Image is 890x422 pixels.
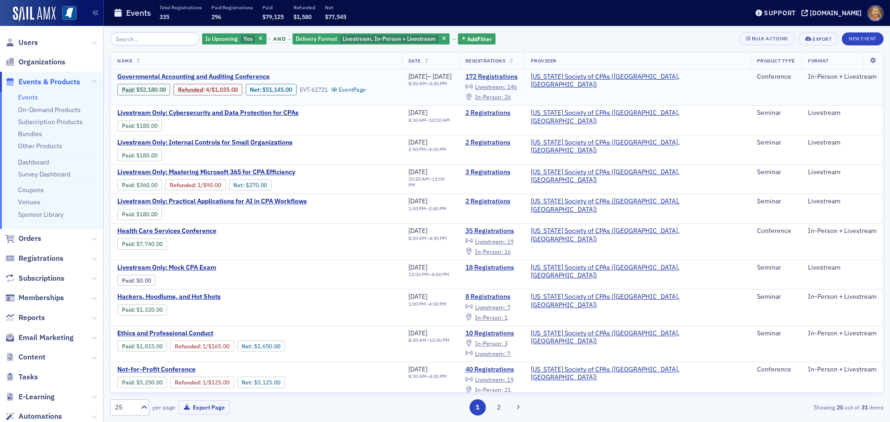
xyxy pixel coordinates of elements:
time: 12:00 PM [429,337,450,343]
time: 4:30 PM [429,373,447,379]
a: 18 Registrations [465,264,518,272]
a: Livestream Only: Practical Applications for AI in CPA Workflows [117,197,307,206]
span: 16 [504,248,511,255]
span: Mississippi Society of CPAs (Ridgeland, MS) [531,365,744,382]
span: $360.00 [136,182,158,189]
span: Livestream : [475,238,506,245]
button: Export Page [178,400,230,415]
a: [US_STATE] Society of CPAs ([GEOGRAPHIC_DATA], [GEOGRAPHIC_DATA]) [531,197,744,214]
span: Mississippi Society of CPAs (Ridgeland, MS) [531,329,744,346]
a: [US_STATE] Society of CPAs ([GEOGRAPHIC_DATA], [GEOGRAPHIC_DATA]) [531,109,744,125]
div: Seminar [757,264,795,272]
a: Coupons [18,186,44,194]
div: EVT-61721 [300,86,328,93]
span: : [122,379,136,386]
span: Format [808,57,828,64]
span: Name [117,57,132,64]
span: Mississippi Society of CPAs (Ridgeland, MS) [531,168,744,184]
span: Livestream : [475,350,506,357]
span: Is Upcoming [205,35,238,42]
span: Governmental Accounting and Auditing Conference [117,73,273,81]
div: Livestream [808,168,877,176]
span: In-Person : [475,314,503,321]
a: [US_STATE] Society of CPAs ([GEOGRAPHIC_DATA], [GEOGRAPHIC_DATA]) [531,73,744,89]
div: – [408,146,446,152]
h1: Events [126,7,151,19]
div: In-Person + Livestream [808,293,877,301]
a: EventPage [331,86,366,93]
a: Refunded [175,379,200,386]
a: [US_STATE] Society of CPAs ([GEOGRAPHIC_DATA], [GEOGRAPHIC_DATA]) [531,293,744,309]
span: Date [408,57,421,64]
a: In-Person: 16 [465,248,511,255]
div: Paid: 2 - $18000 [117,120,162,132]
div: Yes [202,33,267,45]
span: Users [19,38,38,48]
div: Paid: 45 - $525000 [117,377,167,388]
span: $1,815.00 [136,343,163,350]
label: per page [153,403,175,411]
span: Registrations [19,253,64,264]
time: 4:30 PM [429,80,447,87]
span: [DATE] [408,108,427,117]
a: Registrations [5,253,64,264]
span: 19 [507,376,514,383]
div: In-Person + Livestream [808,227,877,235]
span: : [122,343,136,350]
div: Support [764,9,796,17]
time: 4:30 PM [429,146,446,152]
a: View Homepage [56,6,76,22]
span: Mississippi Society of CPAs (Ridgeland, MS) [531,197,744,214]
span: 1 [504,314,508,321]
span: Net : [242,379,254,386]
time: 2:50 PM [408,146,426,152]
a: On-Demand Products [18,106,81,114]
time: 1:00 PM [408,301,426,307]
div: In-Person + Livestream [808,329,877,338]
span: [DATE] [408,263,427,271]
span: E-Learning [19,392,55,402]
a: Refunded [170,182,195,189]
span: Hackers, Hoodlums, and Hot Shots [117,293,273,301]
div: Livestream [808,109,877,117]
div: Paid: 11 - $181500 [117,340,167,352]
div: 25 [115,403,135,412]
div: Paid: 38 - $774000 [117,239,167,250]
span: : [122,86,136,93]
a: Livestream: 7 [465,303,510,311]
span: Livestream Only: Internal Controls for Small Organizations [117,139,292,147]
span: $1,320.00 [136,306,163,313]
a: Paid [122,379,133,386]
a: [US_STATE] Society of CPAs ([GEOGRAPHIC_DATA], [GEOGRAPHIC_DATA]) [531,139,744,155]
input: Search… [110,32,199,45]
p: Paid [262,4,284,11]
span: $180.00 [136,122,158,129]
span: $165.00 [208,343,229,350]
p: Net [325,4,346,11]
span: $180.00 [136,211,158,218]
a: In-Person: 3 [465,340,508,347]
button: [DOMAIN_NAME] [801,10,865,16]
span: In-Person : [475,93,503,101]
a: Refunded [178,86,203,93]
a: Livestream Only: Mastering Microsoft 365 for CPA Efficiency [117,168,341,176]
div: In-Person + Livestream [808,73,877,81]
div: Paid: 10 - $132000 [117,304,167,315]
span: 3 [504,340,508,347]
a: Paid [122,182,133,189]
button: Export [798,32,839,45]
span: Net : [250,86,262,93]
a: Refunded [175,343,200,350]
span: Yes [243,35,253,42]
a: Sponsor Library [18,210,64,219]
time: 4:30 PM [429,235,447,241]
span: $0.00 [136,277,151,284]
span: Events & Products [19,77,80,87]
time: 12:00 PM [408,176,445,188]
a: Organizations [5,57,65,67]
span: Provider [531,57,557,64]
button: New Event [842,32,884,45]
span: Mississippi Society of CPAs (Ridgeland, MS) [531,109,744,125]
span: Tasks [19,372,38,382]
p: Paid Registrations [211,4,253,11]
